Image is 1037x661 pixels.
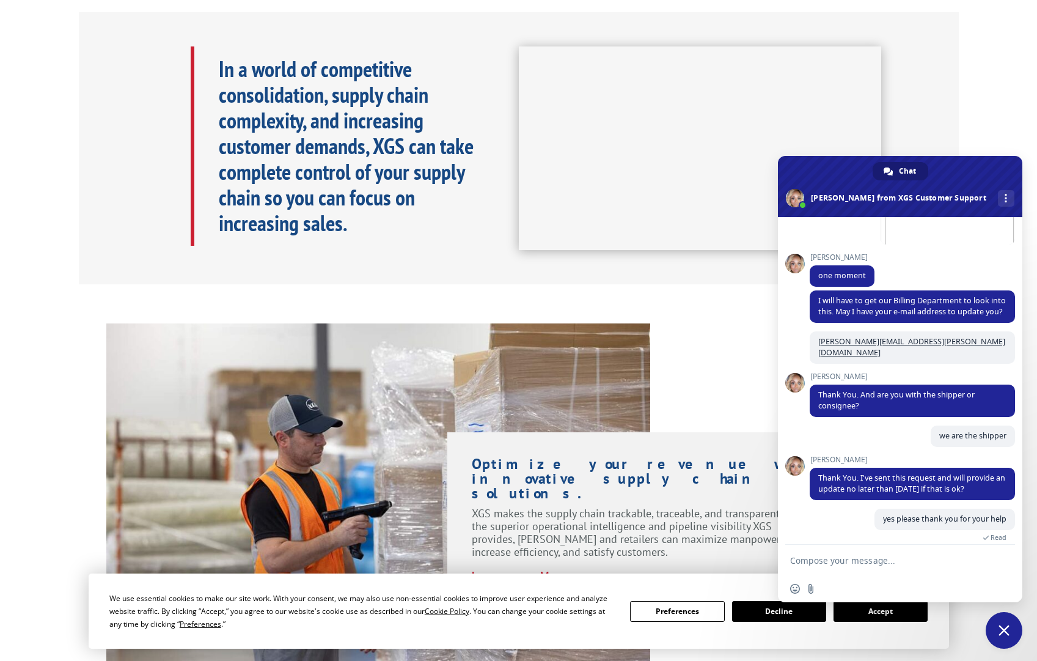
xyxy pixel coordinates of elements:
span: yes please thank you for your help [883,514,1006,524]
button: Decline [732,601,826,622]
span: [PERSON_NAME] [810,372,1015,381]
span: Thank You. And are you with the shipper or consignee? [818,390,975,411]
iframe: XGS Logistics Solutions [519,46,881,251]
a: [PERSON_NAME][EMAIL_ADDRESS][PERSON_NAME][DOMAIN_NAME] [818,336,1005,358]
b: In a world of competitive consolidation, supply chain complexity, and increasing customer demands... [219,54,474,237]
span: I will have to get our Billing Department to look into this. May I have your e-mail address to up... [818,295,1006,317]
div: More channels [998,190,1014,207]
span: Cookie Policy [425,606,469,616]
span: Preferences [180,619,221,629]
span: we are the shipper [939,430,1006,441]
span: Insert an emoji [790,584,800,594]
span: [PERSON_NAME] [810,253,874,262]
div: Chat [873,162,928,180]
div: We use essential cookies to make our site work. With your consent, we may also use non-essential ... [109,592,615,630]
span: Thank You. I've sent this request and will provide an update no later than [DATE] if that is ok? [818,473,1005,494]
span: one moment [818,270,866,281]
p: XGS makes the supply chain trackable, traceable, and transparent. With the superior operational i... [472,507,807,569]
span: Read [991,533,1006,542]
button: Accept [834,601,928,622]
span: [PERSON_NAME] [810,456,1015,464]
span: Chat [899,162,916,180]
h1: Optimize your revenue with innovative supply chain solutions. [472,457,807,507]
a: Learn More > [472,569,624,583]
button: Preferences [630,601,724,622]
div: Close chat [986,612,1022,649]
textarea: Compose your message... [790,555,983,566]
span: Send a file [806,584,816,594]
div: Cookie Consent Prompt [89,574,949,649]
